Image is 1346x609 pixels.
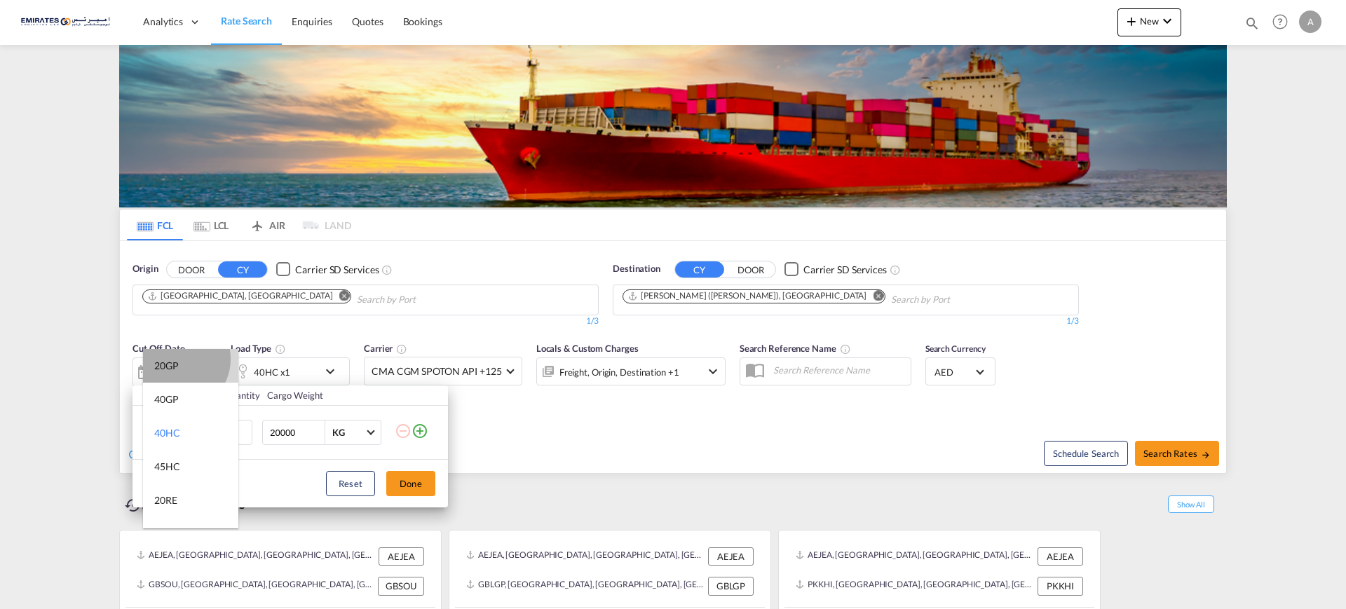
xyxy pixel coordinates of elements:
div: 20GP [154,359,179,373]
div: 40GP [154,392,179,406]
div: 40RE [154,527,177,541]
div: 45HC [154,460,180,474]
div: 40HC [154,426,180,440]
div: 20RE [154,493,177,507]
